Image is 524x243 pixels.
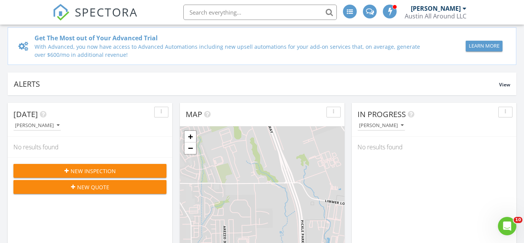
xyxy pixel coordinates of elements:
[75,4,138,20] span: SPECTORA
[35,33,427,43] div: Get The Most out of Your Advanced Trial
[469,42,499,50] div: Learn More
[499,81,510,88] span: View
[53,4,69,21] img: The Best Home Inspection Software - Spectora
[77,183,109,191] span: New Quote
[35,43,427,59] div: With Advanced, you now have access to Advanced Automations including new upsell automations for y...
[466,41,503,51] button: Learn More
[13,164,166,178] button: New Inspection
[8,137,172,157] div: No results found
[183,5,337,20] input: Search everything...
[14,79,499,89] div: Alerts
[13,121,61,131] button: [PERSON_NAME]
[13,180,166,194] button: New Quote
[358,109,406,119] span: In Progress
[411,5,461,12] div: [PERSON_NAME]
[359,123,404,128] div: [PERSON_NAME]
[185,142,196,154] a: Zoom out
[405,12,466,20] div: Austin All Around LLC
[15,123,59,128] div: [PERSON_NAME]
[13,109,38,119] span: [DATE]
[185,131,196,142] a: Zoom in
[498,217,516,235] iframe: Intercom live chat
[53,10,138,26] a: SPECTORA
[352,137,516,157] div: No results found
[71,167,116,175] span: New Inspection
[186,109,202,119] span: Map
[514,217,522,223] span: 10
[358,121,405,131] button: [PERSON_NAME]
